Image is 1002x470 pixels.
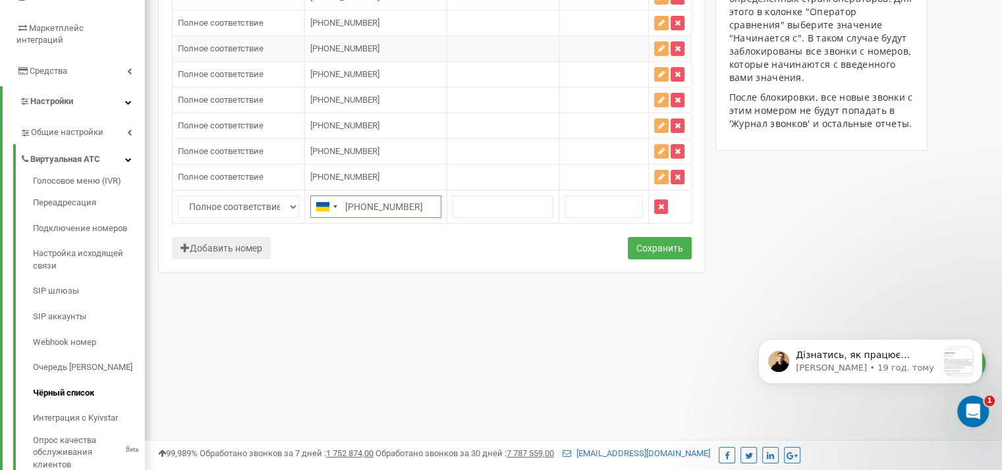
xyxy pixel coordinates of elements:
[310,69,379,79] span: [PHONE_NUMBER]
[33,405,145,431] a: Интеграция с Kyivstar
[16,23,84,45] span: Маркетплейс интеграций
[310,95,379,105] span: [PHONE_NUMBER]
[738,313,1002,434] iframe: Intercom notifications повідомлення
[33,190,145,216] a: Переадресация
[33,355,145,380] a: Очередь [PERSON_NAME]
[33,175,145,191] a: Голосовое меню (IVR)
[20,144,145,171] a: Виртуальная АТС
[200,448,374,458] span: Обработано звонков за 7 дней :
[178,146,264,156] span: Полное соответствие
[178,172,264,182] span: Полное соответствие
[563,448,710,458] a: [EMAIL_ADDRESS][DOMAIN_NAME]
[178,69,264,79] span: Полное соответствие
[326,448,374,458] u: 1 752 874,00
[30,96,73,106] span: Настройки
[30,153,100,166] span: Виртуальная АТС
[178,43,264,53] span: Полное соответствие
[33,216,145,242] a: Подключение номеров
[33,304,145,330] a: SIP аккаунты
[20,117,145,144] a: Общие настройки
[310,18,379,28] span: [PHONE_NUMBER]
[311,196,341,217] div: Telephone country code
[984,396,995,406] span: 1
[172,237,271,259] button: Добавить номер
[33,380,145,406] a: Чёрный список
[310,43,379,53] span: [PHONE_NUMBER]
[957,396,989,427] iframe: Intercom live chat
[310,146,379,156] span: [PHONE_NUMBER]
[507,448,554,458] u: 7 787 559,00
[376,448,554,458] span: Обработано звонков за 30 дней :
[3,86,145,117] a: Настройки
[33,278,145,304] a: SIP шлюзы
[158,448,198,458] span: 99,989%
[729,91,914,130] p: После блокировки, все новые звонки с этим номером не будут попадать в 'Журнал звонков' и остальны...
[628,237,692,259] button: Сохранить
[33,241,145,278] a: Настройка исходящей связи
[310,120,379,130] span: [PHONE_NUMBER]
[30,66,67,76] span: Средства
[310,196,441,218] input: 050 123 4567
[178,18,264,28] span: Полное соответствие
[178,120,264,130] span: Полное соответствие
[310,172,379,182] span: [PHONE_NUMBER]
[654,199,668,214] button: Удалить
[33,330,145,355] a: Webhook номер
[178,95,264,105] span: Полное соответствие
[31,126,103,139] span: Общие настройки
